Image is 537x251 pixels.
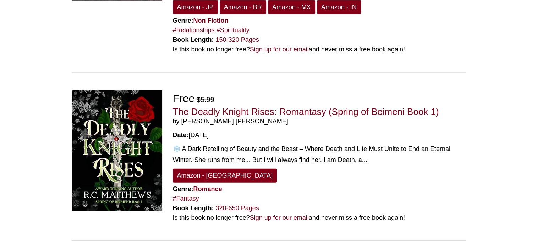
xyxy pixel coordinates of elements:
a: #Spirituality [217,27,250,34]
a: 150-320 Pages [216,36,259,43]
a: Amazon - IN [317,0,361,14]
a: Romance [193,185,222,193]
span: Free [173,93,195,104]
a: Amazon - BR [220,0,266,14]
a: 320-650 Pages [216,205,259,212]
strong: Genre: [173,185,222,193]
strong: Date: [173,132,189,139]
div: Is this book no longer free? and never miss a free book again! [173,213,466,223]
strong: Book Length: [173,205,214,212]
div: ❄️ A Dark Retelling of Beauty and the Beast – Where Death and Life Must Unite to End an Eternal W... [173,144,466,165]
span: by [PERSON_NAME] [PERSON_NAME] [173,118,466,125]
a: Sign up for our email [250,46,309,53]
strong: Genre: [173,17,229,24]
a: The Deadly Knight Rises: Romantasy (Spring of Beimeni Book 1) [173,106,439,117]
a: #Relationships [173,27,215,34]
strong: Book Length: [173,36,214,43]
img: The Deadly Knight Rises: Romantasy (Spring of Beimeni Book 1) [72,90,162,211]
del: $5.99 [197,96,214,104]
div: [DATE] [173,130,466,140]
a: #Fantasy [173,195,199,202]
a: Amazon - [GEOGRAPHIC_DATA] [173,169,277,183]
a: Amazon - MX [268,0,315,14]
a: Non Fiction [193,17,229,24]
div: Is this book no longer free? and never miss a free book again! [173,45,466,54]
a: Sign up for our email [250,214,309,221]
a: Amazon - JP [173,0,218,14]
